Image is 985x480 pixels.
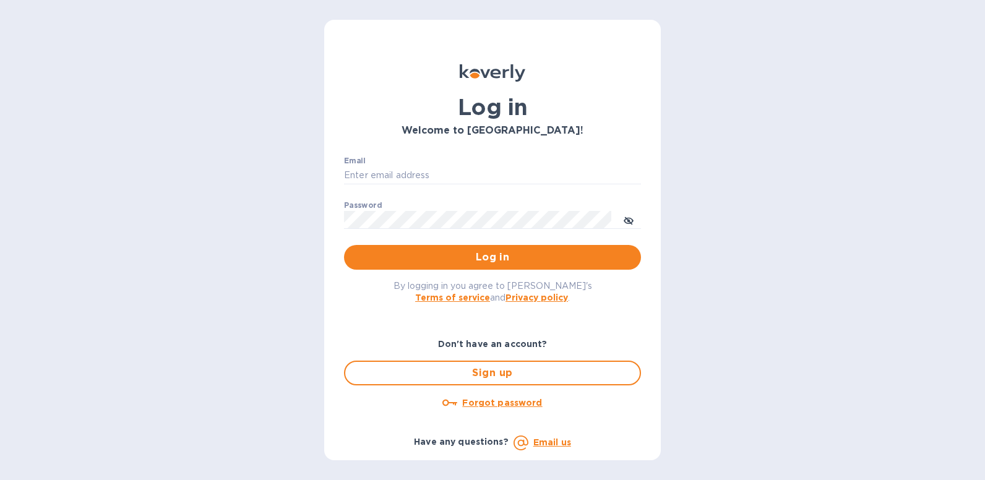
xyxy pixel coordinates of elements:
[344,166,641,185] input: Enter email address
[616,207,641,232] button: toggle password visibility
[344,94,641,120] h1: Log in
[355,366,630,380] span: Sign up
[344,202,382,209] label: Password
[438,339,548,349] b: Don't have an account?
[344,361,641,385] button: Sign up
[344,125,641,137] h3: Welcome to [GEOGRAPHIC_DATA]!
[354,250,631,265] span: Log in
[414,437,509,447] b: Have any questions?
[344,245,641,270] button: Log in
[505,293,568,302] a: Privacy policy
[462,398,542,408] u: Forgot password
[533,437,571,447] a: Email us
[394,281,592,302] span: By logging in you agree to [PERSON_NAME]'s and .
[344,157,366,165] label: Email
[460,64,525,82] img: Koverly
[415,293,490,302] a: Terms of service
